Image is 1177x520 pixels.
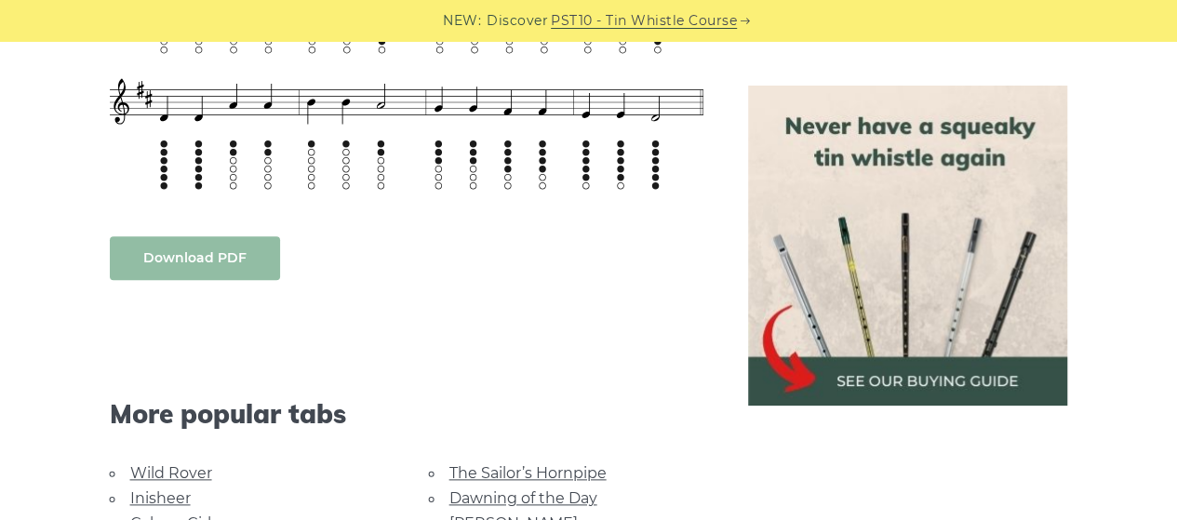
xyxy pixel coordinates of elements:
[110,236,280,280] a: Download PDF
[130,489,191,507] a: Inisheer
[551,10,737,32] a: PST10 - Tin Whistle Course
[443,10,481,32] span: NEW:
[748,86,1068,406] img: tin whistle buying guide
[449,489,597,507] a: Dawning of the Day
[130,464,212,482] a: Wild Rover
[449,464,607,482] a: The Sailor’s Hornpipe
[487,10,548,32] span: Discover
[110,398,703,430] span: More popular tabs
